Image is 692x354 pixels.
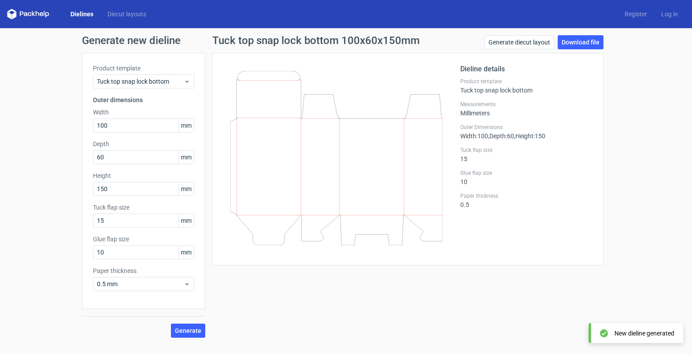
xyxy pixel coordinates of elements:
[460,64,592,74] h2: Dieline details
[212,35,420,46] h1: Tuck top snap lock bottom 100x60x150mm
[93,235,194,243] label: Glue flap size
[460,192,592,199] label: Paper thickness
[93,96,194,104] h3: Outer dimensions
[178,151,194,164] span: mm
[93,171,194,180] label: Height
[488,133,514,140] span: , Depth : 60
[93,140,194,148] label: Depth
[460,192,592,208] div: 0.5
[460,101,592,108] label: Measurements
[82,35,611,46] h1: Generate new dieline
[460,78,592,94] div: Tuck top snap lock bottom
[460,78,592,85] label: Product template
[93,266,194,275] label: Paper thickness
[514,133,545,140] span: , Height : 150
[460,147,592,154] label: Tuck flap size
[460,101,592,117] div: Millimeters
[178,119,194,132] span: mm
[460,133,488,140] span: Width : 100
[558,35,603,49] a: Download file
[63,10,100,18] a: Dielines
[178,182,194,195] span: mm
[618,10,654,18] a: Register
[614,329,674,338] div: New dieline generated
[460,147,592,162] div: 15
[178,214,194,227] span: mm
[100,10,153,18] a: Diecut layouts
[460,124,592,131] label: Outer Dimensions
[93,64,194,73] label: Product template
[178,246,194,259] span: mm
[460,170,592,185] div: 10
[97,77,184,86] span: Tuck top snap lock bottom
[654,10,685,18] a: Log in
[485,35,554,49] a: Generate diecut layout
[175,328,201,334] span: Generate
[97,280,184,288] span: 0.5 mm
[460,170,592,177] label: Glue flap size
[93,108,194,117] label: Width
[171,324,205,338] button: Generate
[93,203,194,212] label: Tuck flap size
